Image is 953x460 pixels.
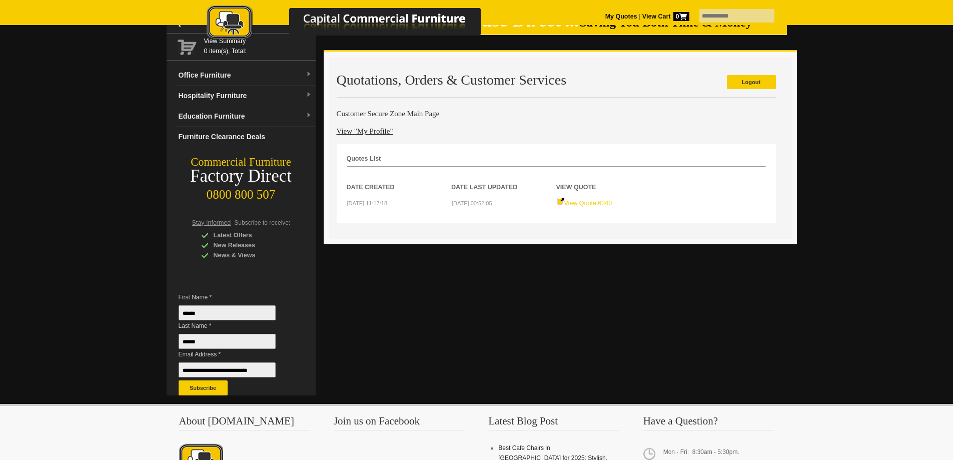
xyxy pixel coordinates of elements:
img: Quote-icon [557,197,564,205]
div: News & Views [201,250,296,260]
button: Subscribe [179,380,228,395]
span: Email Address * [179,349,291,359]
th: Date Created [347,167,452,192]
span: Last Name * [179,321,291,331]
img: dropdown [306,72,312,78]
div: Factory Direct [167,169,316,183]
a: Capital Commercial Furniture Logo [179,5,529,45]
a: View Cart0 [640,13,689,20]
input: Email Address * [179,362,276,377]
div: New Releases [201,240,296,250]
th: View Quote [556,167,661,192]
h3: Join us on Facebook [334,416,465,430]
span: 0 [673,12,689,21]
a: View "My Profile" [337,127,393,135]
input: Last Name * [179,334,276,349]
a: View Quote 6340 [557,200,612,207]
img: dropdown [306,113,312,119]
img: Capital Commercial Furniture Logo [179,5,529,42]
a: Office Furnituredropdown [175,65,316,86]
input: First Name * [179,305,276,320]
small: [DATE] 11:17:18 [347,200,388,206]
a: Hospitality Furnituredropdown [175,86,316,106]
h3: Have a Question? [643,416,774,430]
strong: Quotes List [347,155,381,162]
div: Latest Offers [201,230,296,240]
a: Furniture Clearance Deals [175,127,316,147]
h3: About [DOMAIN_NAME] [179,416,310,430]
a: My Quotes [605,13,637,20]
a: Logout [727,75,776,89]
span: First Name * [179,292,291,302]
h2: Quotations, Orders & Customer Services [337,73,776,88]
img: dropdown [306,92,312,98]
h4: Customer Secure Zone Main Page [337,109,776,119]
a: Education Furnituredropdown [175,106,316,127]
div: 0800 800 507 [167,183,316,202]
div: Commercial Furniture [167,155,316,169]
small: [DATE] 00:52:05 [452,200,492,206]
span: Stay Informed [192,219,231,226]
strong: View Cart [642,13,689,20]
th: Date Last Updated [451,167,556,192]
span: Subscribe to receive: [234,219,290,226]
h3: Latest Blog Post [488,416,619,430]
